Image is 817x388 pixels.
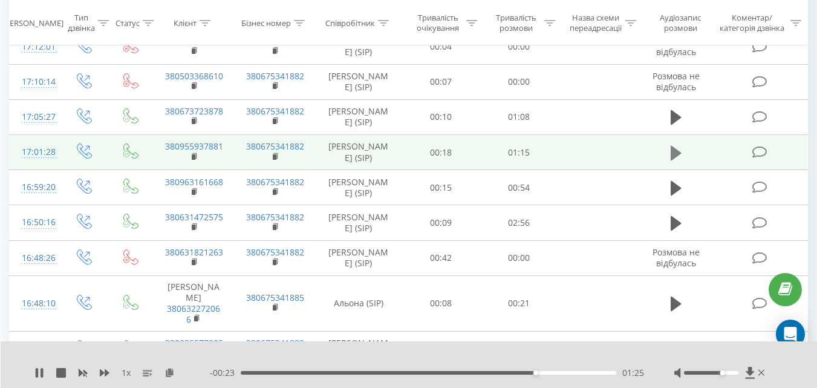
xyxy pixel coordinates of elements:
[241,18,291,28] div: Бізнес номер
[402,205,480,240] td: 00:09
[480,135,558,170] td: 01:15
[246,292,304,303] a: 380675341885
[650,13,711,33] div: Аудіозапис розмови
[480,99,558,134] td: 01:08
[246,246,304,258] a: 380675341882
[653,246,700,269] span: Розмова не відбулась
[22,140,47,164] div: 17:01:28
[246,35,304,47] a: 380675341882
[22,211,47,234] div: 16:50:16
[22,105,47,129] div: 17:05:27
[653,70,700,93] span: Розмова не відбулась
[480,331,558,366] td: 00:48
[315,331,402,366] td: [PERSON_NAME] (SIP)
[22,246,47,270] div: 16:48:26
[315,170,402,205] td: [PERSON_NAME] (SIP)
[22,337,47,361] div: 16:45:07
[22,176,47,199] div: 16:59:20
[165,246,223,258] a: 380631821263
[2,18,63,28] div: [PERSON_NAME]
[246,105,304,117] a: 380675341882
[315,29,402,64] td: [PERSON_NAME] (SIP)
[720,370,724,375] div: Accessibility label
[22,70,47,94] div: 17:10:14
[315,275,402,331] td: Альона (SIP)
[569,13,622,33] div: Назва схеми переадресації
[122,367,131,379] span: 1 x
[402,64,480,99] td: 00:07
[402,99,480,134] td: 00:10
[165,70,223,82] a: 380503368610
[167,303,220,325] a: 380632272066
[246,140,304,152] a: 380675341882
[165,176,223,188] a: 380963161668
[413,13,463,33] div: Тривалість очікування
[174,18,197,28] div: Клієнт
[246,70,304,82] a: 380675341882
[402,29,480,64] td: 00:04
[68,13,95,33] div: Тип дзвінка
[165,211,223,223] a: 380631472575
[402,275,480,331] td: 00:08
[315,135,402,170] td: [PERSON_NAME] (SIP)
[22,35,47,59] div: 17:12:01
[402,170,480,205] td: 00:15
[480,205,558,240] td: 02:56
[165,140,223,152] a: 380955937881
[480,170,558,205] td: 00:54
[315,205,402,240] td: [PERSON_NAME] (SIP)
[491,13,541,33] div: Тривалість розмови
[315,240,402,275] td: [PERSON_NAME] (SIP)
[153,275,234,331] td: [PERSON_NAME]
[246,337,304,349] a: 380675341882
[210,367,241,379] span: - 00:23
[165,105,223,117] a: 380673723878
[480,275,558,331] td: 00:21
[246,176,304,188] a: 380675341882
[325,18,375,28] div: Співробітник
[402,240,480,275] td: 00:42
[776,320,805,349] div: Open Intercom Messenger
[402,135,480,170] td: 00:18
[533,370,538,375] div: Accessibility label
[116,18,140,28] div: Статус
[315,64,402,99] td: [PERSON_NAME] (SIP)
[622,367,644,379] span: 01:25
[22,292,47,315] div: 16:48:10
[246,211,304,223] a: 380675341882
[165,337,223,349] a: 380935577905
[402,331,480,366] td: 00:19
[653,35,700,58] span: Розмова не відбулась
[165,35,223,47] a: 380503968621
[480,240,558,275] td: 00:00
[480,29,558,64] td: 00:00
[717,13,787,33] div: Коментар/категорія дзвінка
[480,64,558,99] td: 00:00
[315,99,402,134] td: [PERSON_NAME] (SIP)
